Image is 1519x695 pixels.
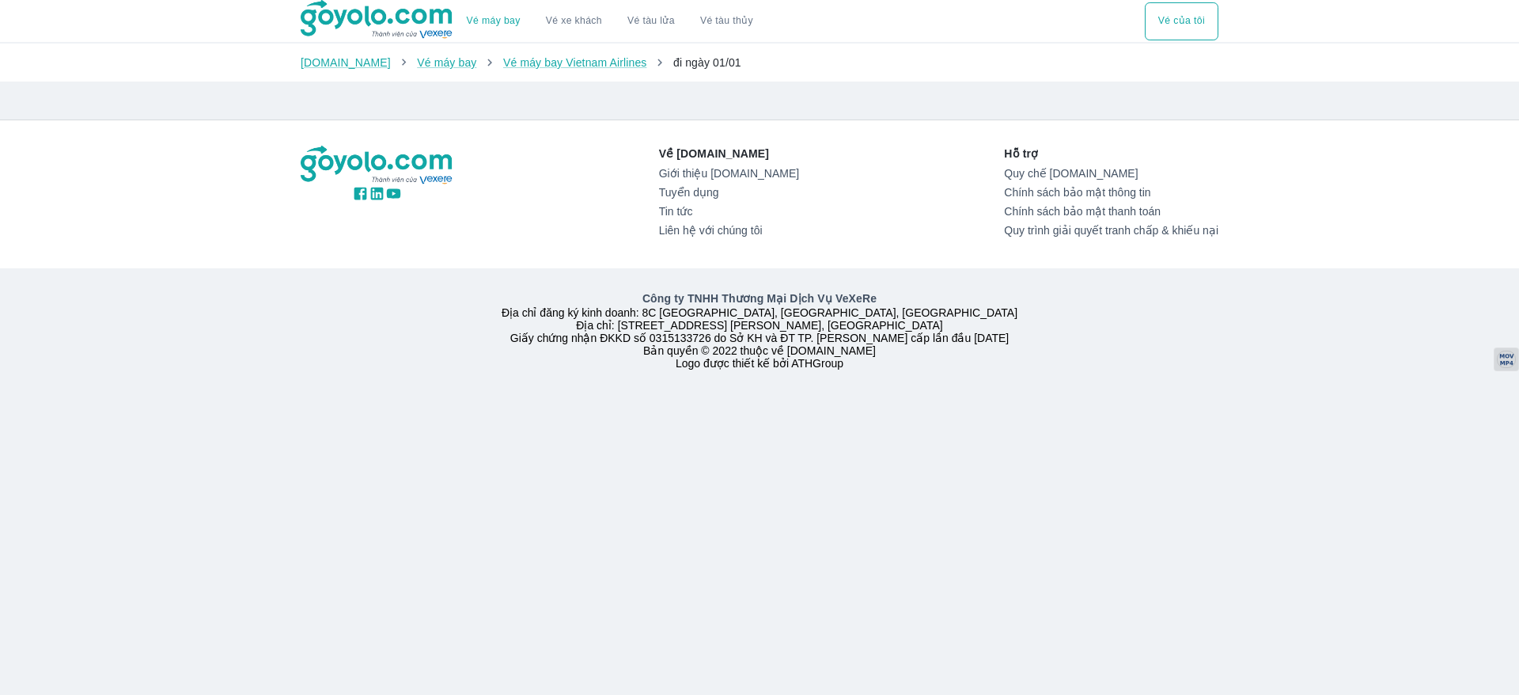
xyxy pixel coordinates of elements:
div: Địa chỉ đăng ký kinh doanh: 8C [GEOGRAPHIC_DATA], [GEOGRAPHIC_DATA], [GEOGRAPHIC_DATA] Địa chỉ: [... [291,291,1228,370]
a: Tuyển dụng [659,186,799,199]
div: choose transportation mode [1145,2,1218,40]
a: Vé máy bay Vietnam Airlines [503,56,647,69]
button: Vé tàu thủy [688,2,766,40]
img: logo [301,146,454,185]
p: Về [DOMAIN_NAME] [659,146,799,161]
a: Chính sách bảo mật thanh toán [1004,205,1218,218]
a: Chính sách bảo mật thông tin [1004,186,1218,199]
a: [DOMAIN_NAME] [301,56,391,69]
p: Công ty TNHH Thương Mại Dịch Vụ VeXeRe [304,291,1215,306]
a: Quy trình giải quyết tranh chấp & khiếu nại [1004,224,1218,237]
a: Quy chế [DOMAIN_NAME] [1004,167,1218,180]
a: Vé xe khách [546,15,602,27]
a: Liên hệ với chúng tôi [659,224,799,237]
a: Vé máy bay [417,56,476,69]
div: choose transportation mode [454,2,766,40]
p: Hỗ trợ [1004,146,1218,161]
a: Tin tức [659,205,799,218]
nav: breadcrumb [301,55,1218,70]
a: Vé máy bay [467,15,521,27]
a: Giới thiệu [DOMAIN_NAME] [659,167,799,180]
a: Vé tàu lửa [615,2,688,40]
span: đi ngày 01/01 [673,56,741,69]
button: Vé của tôi [1145,2,1218,40]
